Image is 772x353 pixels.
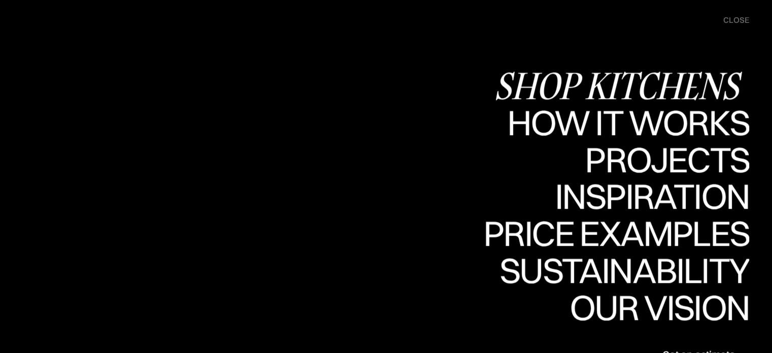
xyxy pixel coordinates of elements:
a: Shop Kitchens [494,68,749,105]
a: How it worksHow it works [505,105,749,142]
div: Sustainability [491,252,749,288]
div: Our vision [561,290,749,325]
div: Sustainability [491,288,749,324]
div: close [723,15,749,26]
div: How it works [505,105,749,140]
div: Price examples [483,215,749,251]
div: Projects [585,142,749,177]
a: SustainabilitySustainability [491,252,749,290]
a: ProjectsProjects [585,142,749,179]
div: Price examples [483,251,749,286]
div: Inspiration [541,214,749,250]
div: Inspiration [541,179,749,214]
div: How it works [505,140,749,176]
div: Shop Kitchens [494,68,749,103]
a: Our visionOur vision [561,290,749,327]
div: menu [713,10,749,30]
a: Price examplesPrice examples [483,215,749,252]
a: InspirationInspiration [541,179,749,216]
div: Projects [585,177,749,213]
